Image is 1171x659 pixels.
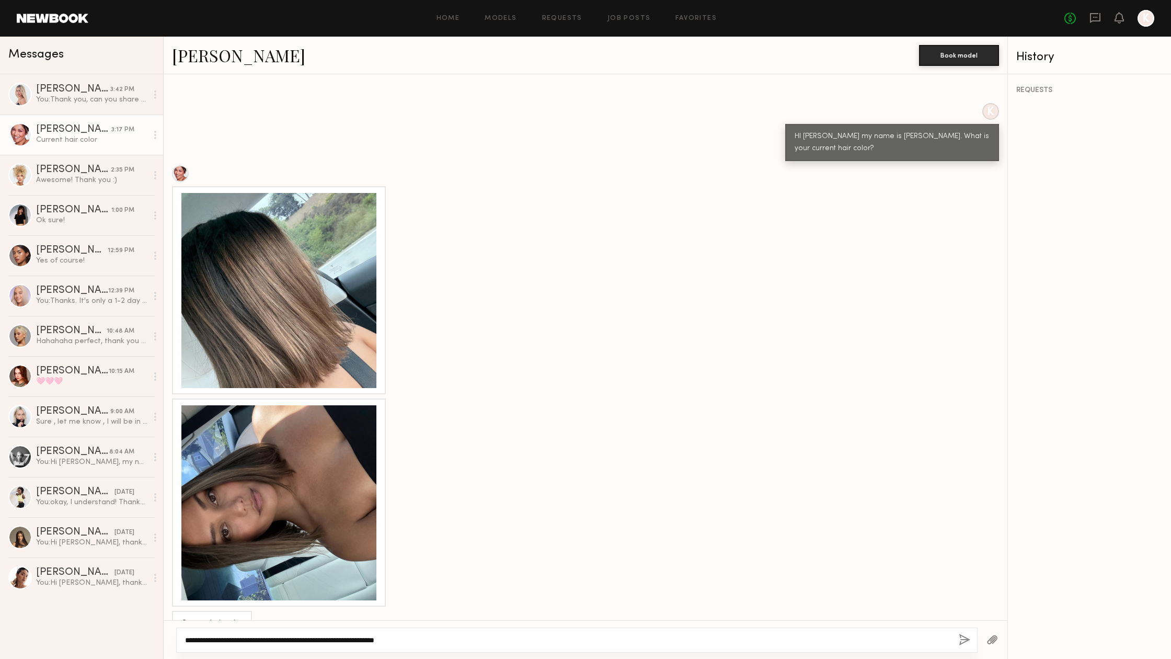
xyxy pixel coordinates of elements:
[36,447,109,457] div: [PERSON_NAME]
[36,497,147,507] div: You: okay, I understand! Thanks Nura
[36,175,147,185] div: Awesome! Thank you :)
[36,215,147,225] div: Ok sure!
[111,125,134,135] div: 3:17 PM
[109,447,134,457] div: 8:04 AM
[36,95,147,105] div: You: Thank you, can you share a current hair color photo?
[36,406,110,417] div: [PERSON_NAME]
[36,205,111,215] div: [PERSON_NAME]
[607,15,651,22] a: Job Posts
[114,487,134,497] div: [DATE]
[675,15,717,22] a: Favorites
[36,487,114,497] div: [PERSON_NAME]
[1016,51,1163,63] div: History
[36,245,108,256] div: [PERSON_NAME]
[36,326,107,336] div: [PERSON_NAME]
[107,326,134,336] div: 10:48 AM
[36,578,147,588] div: You: Hi [PERSON_NAME], thanks for applying! My name is [PERSON_NAME]. Are you looking to transfor...
[114,528,134,538] div: [DATE]
[437,15,460,22] a: Home
[36,538,147,548] div: You: Hi [PERSON_NAME], thanks for applying! My name is [PERSON_NAME]. Are you willing to transfor...
[36,135,147,145] div: Current hair color
[172,44,305,66] a: [PERSON_NAME]
[110,85,134,95] div: 3:42 PM
[108,286,134,296] div: 12:39 PM
[919,45,999,66] button: Book model
[8,49,64,61] span: Messages
[919,50,999,59] a: Book model
[36,527,114,538] div: [PERSON_NAME]
[36,286,108,296] div: [PERSON_NAME]
[36,417,147,427] div: Sure , let me know , I will be in [GEOGRAPHIC_DATA] on all those days. Regards , [PERSON_NAME]
[485,15,516,22] a: Models
[36,84,110,95] div: [PERSON_NAME]
[542,15,582,22] a: Requests
[36,567,114,578] div: [PERSON_NAME]
[1016,87,1163,94] div: REQUESTS
[36,124,111,135] div: [PERSON_NAME]
[114,568,134,578] div: [DATE]
[36,256,147,266] div: Yes of course!
[36,165,111,175] div: [PERSON_NAME]
[108,246,134,256] div: 12:59 PM
[111,165,134,175] div: 2:35 PM
[109,367,134,377] div: 10:15 AM
[110,407,134,417] div: 9:00 AM
[181,618,243,630] div: Current hair color
[795,131,990,155] div: HI [PERSON_NAME] my name is [PERSON_NAME]. What is your current hair color?
[36,366,109,377] div: [PERSON_NAME]
[36,336,147,346] div: Hahahaha perfect, thank you for thinking of me!!
[36,296,147,306] div: You: Thanks. It's only a 1-2 day shoot, so I will release dates once we lock in a shoot date.
[111,206,134,215] div: 1:00 PM
[36,457,147,467] div: You: Hi [PERSON_NAME], my name is [PERSON_NAME] and I'm casting a commercial for K18 next month. ...
[1138,10,1154,27] a: K
[36,377,147,387] div: 🩷🩷🩷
